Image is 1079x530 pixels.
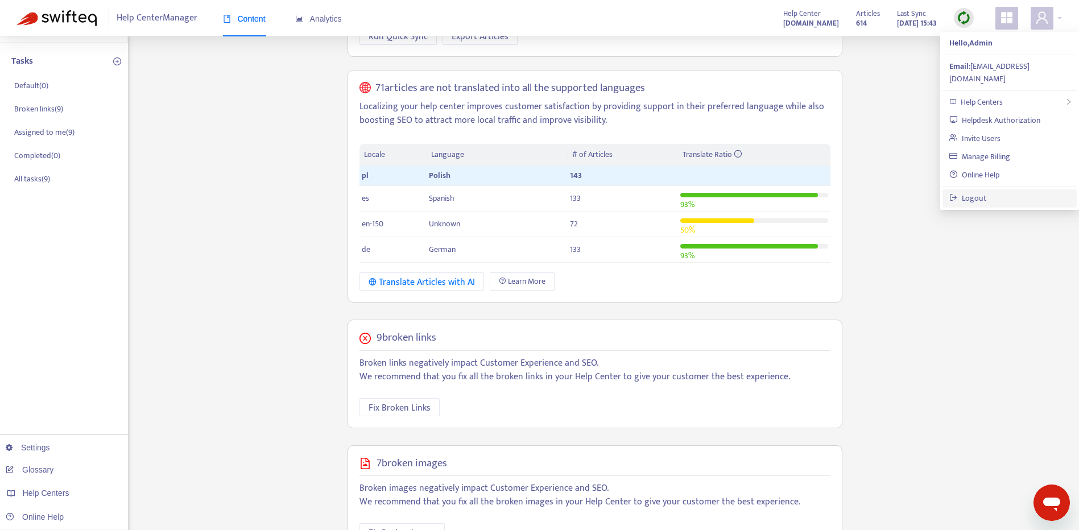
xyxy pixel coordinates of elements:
[1065,98,1072,105] span: right
[6,512,64,521] a: Online Help
[14,126,75,138] p: Assigned to me ( 9 )
[949,150,1010,163] a: Manage Billing
[508,275,545,288] span: Learn More
[949,132,1001,145] a: Invite Users
[570,169,582,182] span: 143
[369,401,431,415] span: Fix Broken Links
[295,15,303,23] span: area-chart
[452,30,509,44] span: Export Articles
[961,96,1003,109] span: Help Centers
[362,169,369,182] span: pl
[23,488,69,498] span: Help Centers
[14,103,63,115] p: Broken links ( 9 )
[17,10,97,26] img: Swifteq
[680,223,695,237] span: 50 %
[375,82,645,95] h5: 71 articles are not translated into all the supported languages
[359,333,371,344] span: close-circle
[6,443,50,452] a: Settings
[14,150,60,162] p: Completed ( 0 )
[949,168,999,181] a: Online Help
[1033,485,1070,521] iframe: Przycisk umożliwiający otwarcie okna komunikatora
[369,30,428,44] span: Run Quick Sync
[949,36,993,49] strong: Hello, Admin
[377,332,436,345] h5: 9 broken links
[429,243,456,256] span: German
[897,7,926,20] span: Last Sync
[359,100,830,127] p: Localizing your help center improves customer satisfaction by providing support in their preferre...
[949,60,1070,85] div: [EMAIL_ADDRESS][DOMAIN_NAME]
[683,148,826,161] div: Translate Ratio
[429,169,450,182] span: Polish
[377,457,447,470] h5: 7 broken images
[117,7,197,29] span: Help Center Manager
[957,11,971,25] img: sync.dc5367851b00ba804db3.png
[570,192,581,205] span: 133
[14,80,48,92] p: Default ( 0 )
[568,144,677,166] th: # of Articles
[359,482,830,509] p: Broken images negatively impact Customer Experience and SEO. We recommend that you fix all the br...
[490,272,555,291] a: Learn More
[680,198,694,211] span: 93 %
[570,217,578,230] span: 72
[359,398,440,416] button: Fix Broken Links
[223,14,266,23] span: Content
[1035,11,1049,24] span: user
[856,7,880,20] span: Articles
[6,465,53,474] a: Glossary
[362,217,383,230] span: en-150
[1000,11,1014,24] span: appstore
[369,275,475,289] div: Translate Articles with AI
[949,114,1040,127] a: Helpdesk Authorization
[362,192,369,205] span: es
[783,16,839,30] a: [DOMAIN_NAME]
[570,243,581,256] span: 133
[359,357,830,384] p: Broken links negatively impact Customer Experience and SEO. We recommend that you fix all the bro...
[223,15,231,23] span: book
[856,17,867,30] strong: 614
[11,55,33,68] p: Tasks
[359,458,371,469] span: file-image
[429,217,460,230] span: Unknown
[427,144,568,166] th: Language
[359,272,484,291] button: Translate Articles with AI
[359,144,427,166] th: Locale
[362,243,370,256] span: de
[295,14,342,23] span: Analytics
[949,60,970,73] strong: Email:
[897,17,937,30] strong: [DATE] 15:43
[113,57,121,65] span: plus-circle
[359,82,371,95] span: global
[14,173,50,185] p: All tasks ( 9 )
[429,192,454,205] span: Spanish
[783,17,839,30] strong: [DOMAIN_NAME]
[783,7,821,20] span: Help Center
[949,192,986,205] a: Logout
[680,249,694,262] span: 93 %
